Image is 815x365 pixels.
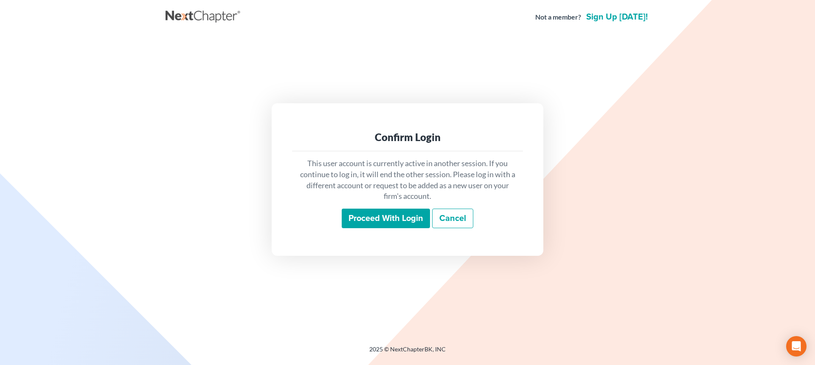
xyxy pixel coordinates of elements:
div: Open Intercom Messenger [786,336,807,357]
strong: Not a member? [535,12,581,22]
div: 2025 © NextChapterBK, INC [166,345,649,360]
p: This user account is currently active in another session. If you continue to log in, it will end ... [299,158,516,202]
a: Cancel [432,209,473,228]
div: Confirm Login [299,130,516,144]
input: Proceed with login [342,209,430,228]
a: Sign up [DATE]! [585,13,649,21]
